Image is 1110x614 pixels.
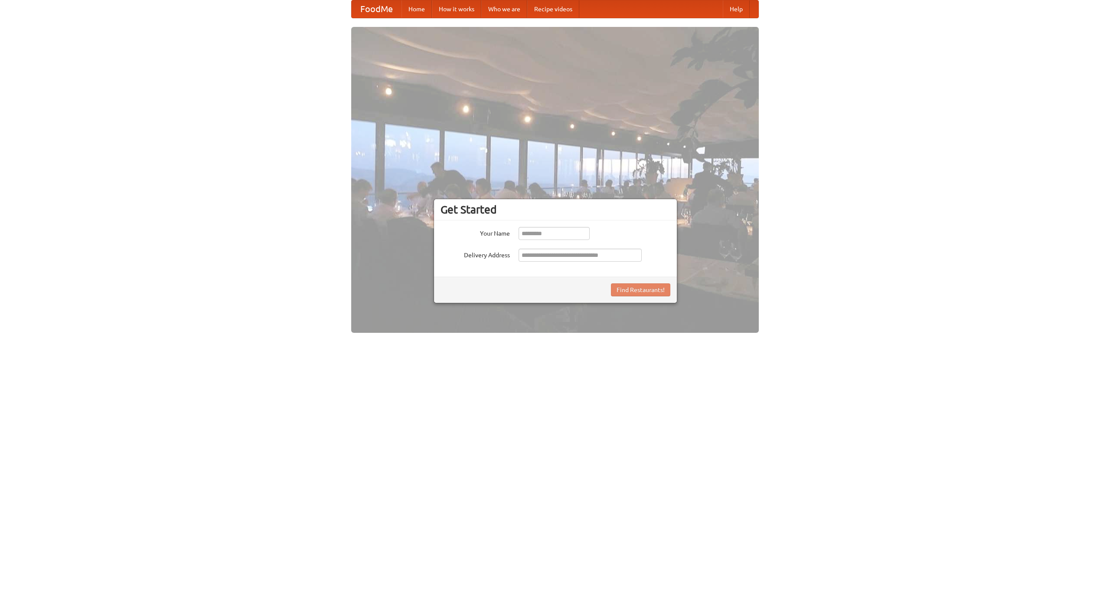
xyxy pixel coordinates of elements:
a: Who we are [481,0,527,18]
button: Find Restaurants! [611,283,670,296]
a: Help [723,0,750,18]
a: Recipe videos [527,0,579,18]
a: How it works [432,0,481,18]
h3: Get Started [441,203,670,216]
label: Delivery Address [441,249,510,259]
label: Your Name [441,227,510,238]
a: FoodMe [352,0,402,18]
a: Home [402,0,432,18]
